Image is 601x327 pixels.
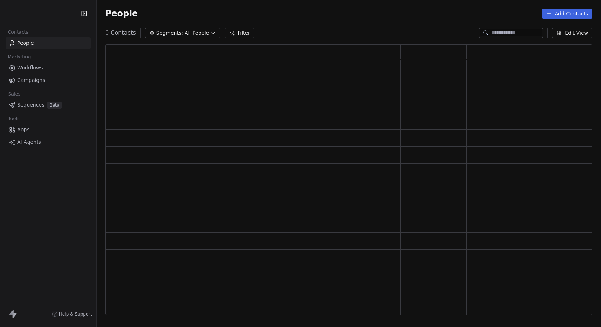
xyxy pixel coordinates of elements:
[17,77,45,84] span: Campaigns
[5,89,24,99] span: Sales
[6,37,91,49] a: People
[47,102,62,109] span: Beta
[156,29,183,37] span: Segments:
[17,101,44,109] span: Sequences
[6,62,91,74] a: Workflows
[225,28,254,38] button: Filter
[542,9,592,19] button: Add Contacts
[105,29,136,37] span: 0 Contacts
[52,311,92,317] a: Help & Support
[59,311,92,317] span: Help & Support
[5,27,31,38] span: Contacts
[6,136,91,148] a: AI Agents
[5,113,23,124] span: Tools
[552,28,592,38] button: Edit View
[6,99,91,111] a: SequencesBeta
[105,8,138,19] span: People
[5,52,34,62] span: Marketing
[17,39,34,47] span: People
[106,60,599,316] div: grid
[185,29,209,37] span: All People
[17,126,30,133] span: Apps
[17,138,41,146] span: AI Agents
[17,64,43,72] span: Workflows
[6,74,91,86] a: Campaigns
[6,124,91,136] a: Apps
